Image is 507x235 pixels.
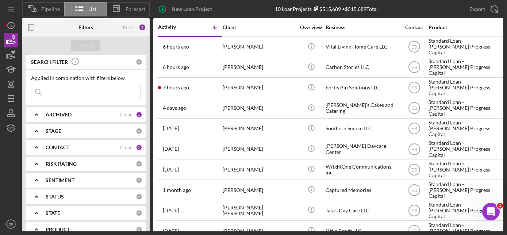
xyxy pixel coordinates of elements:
[411,147,417,152] text: ES
[326,78,399,97] div: Fortis Bin Solutions LLC
[163,208,179,213] time: 2025-07-08 06:56
[163,64,189,70] time: 2025-08-26 14:37
[46,112,72,117] b: ARCHIVED
[139,24,146,31] div: 3
[158,24,190,30] div: Activity
[163,146,179,152] time: 2025-08-17 00:45
[411,208,417,213] text: ES
[411,85,417,90] text: ES
[411,167,417,172] text: ES
[326,119,399,138] div: Southern Smoke LLC
[163,85,189,90] time: 2025-08-26 14:14
[9,222,13,226] text: EF
[120,112,132,117] div: Clear
[429,139,502,159] div: Standard Loan - [PERSON_NAME] Progress Capital
[429,201,502,220] div: Standard Loan - [PERSON_NAME] Progress Capital
[136,59,142,65] div: 0
[163,105,186,111] time: 2025-08-22 18:51
[429,160,502,179] div: Standard Loan - [PERSON_NAME] Progress Capital
[136,161,142,167] div: 0
[223,78,296,97] div: [PERSON_NAME]
[411,106,417,111] text: ES
[223,180,296,200] div: [PERSON_NAME]
[46,128,61,134] b: STAGE
[153,2,219,16] button: New Loan Project
[275,6,378,12] div: 10 Loan Projects • $515,689 Total
[326,99,399,118] div: [PERSON_NAME]'s Cakes and Catering
[163,167,179,173] time: 2025-08-11 11:23
[46,161,77,167] b: RISK RATING
[326,160,399,179] div: WrightOne Communications, inc.
[79,40,93,51] div: Apply
[223,99,296,118] div: [PERSON_NAME]
[411,228,417,234] text: ES
[136,193,142,200] div: 0
[46,210,60,216] b: STATE
[46,194,64,200] b: STATUS
[163,44,189,50] time: 2025-08-26 15:06
[163,187,191,193] time: 2025-07-23 04:13
[497,203,503,209] span: 1
[326,180,399,200] div: Captured Memories
[136,144,142,151] div: 2
[126,6,145,12] span: Forecast
[326,139,399,159] div: [PERSON_NAME] Daycare Center
[429,58,502,77] div: Standard Loan - [PERSON_NAME] Progress Capital
[223,201,296,220] div: [PERSON_NAME] [PERSON_NAME]
[136,226,142,233] div: 0
[223,58,296,77] div: [PERSON_NAME]
[326,37,399,57] div: Vital Living Home Care LLC
[4,217,18,231] button: EF
[411,126,417,131] text: ES
[223,160,296,179] div: [PERSON_NAME]
[46,145,69,150] b: CONTACT
[223,139,296,159] div: [PERSON_NAME]
[462,2,503,16] button: Export
[223,119,296,138] div: [PERSON_NAME]
[123,24,135,30] div: Reset
[429,99,502,118] div: Standard Loan - [PERSON_NAME] Progress Capital
[163,126,179,131] time: 2025-08-20 13:53
[31,75,141,81] div: Applied in combination with filters below
[163,228,179,234] time: 2025-06-30 20:24
[41,6,60,12] span: Pipeline
[46,227,70,232] b: PRODUCT
[136,111,142,118] div: 1
[429,180,502,200] div: Standard Loan - [PERSON_NAME] Progress Capital
[136,128,142,134] div: 0
[411,45,417,50] text: ES
[297,24,325,30] div: Overview
[326,201,399,220] div: Tata's Day Care LLC
[429,37,502,57] div: Standard Loan - [PERSON_NAME] Progress Capital
[136,210,142,216] div: 0
[89,6,97,12] span: List
[136,177,142,184] div: 0
[429,119,502,138] div: Standard Loan - [PERSON_NAME] Progress Capital
[120,145,132,150] div: Clear
[71,40,100,51] button: Apply
[469,2,485,16] div: Export
[400,24,428,30] div: Contact
[411,65,417,70] text: ES
[172,2,212,16] div: New Loan Project
[429,78,502,97] div: Standard Loan - [PERSON_NAME] Progress Capital
[223,37,296,57] div: [PERSON_NAME]
[46,177,74,183] b: SENTIMENT
[312,6,341,12] div: $515,689
[429,24,502,30] div: Product
[326,24,399,30] div: Business
[31,59,68,65] b: SEARCH FILTER
[482,203,500,220] iframe: Intercom live chat
[78,24,93,30] b: Filters
[223,24,296,30] div: Client
[411,188,417,193] text: ES
[326,58,399,77] div: Carbon Stories LLC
